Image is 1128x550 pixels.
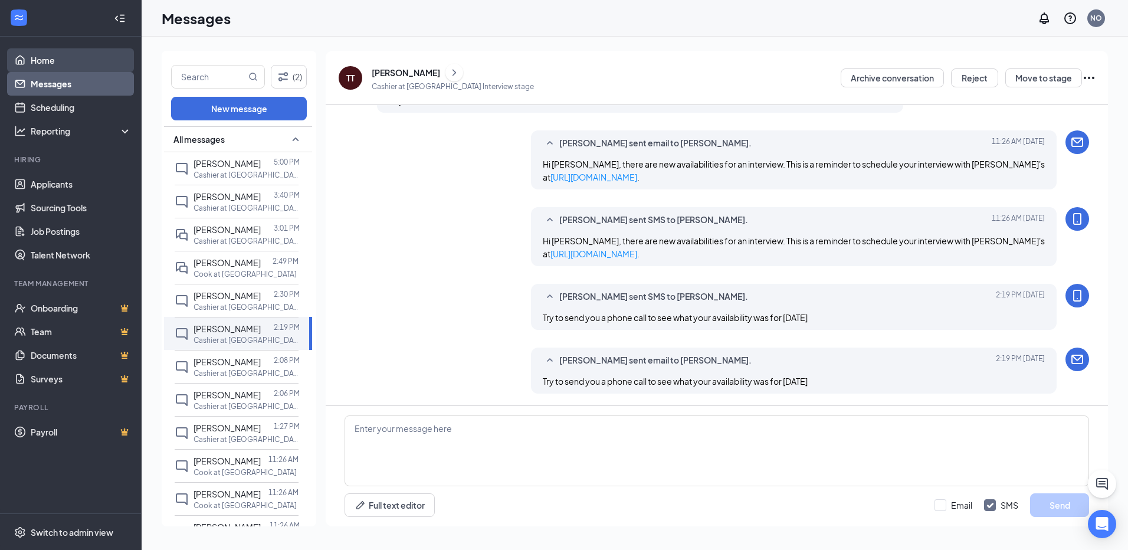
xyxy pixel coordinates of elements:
[992,136,1045,150] span: [DATE] 11:26 AM
[273,256,299,266] p: 2:49 PM
[31,526,113,538] div: Switch to admin view
[175,228,189,242] svg: DoubleChat
[372,67,440,78] div: [PERSON_NAME]
[543,213,557,227] svg: SmallChevronUp
[270,520,300,531] p: 11:26 AM
[841,68,944,87] button: Archive conversation
[992,213,1045,227] span: [DATE] 11:26 AM
[194,489,261,499] span: [PERSON_NAME]
[31,172,132,196] a: Applicants
[355,499,366,511] svg: Pen
[194,434,300,444] p: Cashier at [GEOGRAPHIC_DATA]
[175,360,189,374] svg: ChatInactive
[1070,289,1084,303] svg: MobileSms
[175,294,189,308] svg: ChatInactive
[194,356,261,367] span: [PERSON_NAME]
[194,456,261,466] span: [PERSON_NAME]
[194,522,261,532] span: [PERSON_NAME]
[31,96,132,119] a: Scheduling
[543,136,557,150] svg: SmallChevronUp
[31,367,132,391] a: SurveysCrown
[543,290,557,304] svg: SmallChevronUp
[194,158,261,169] span: [PERSON_NAME]
[1037,11,1051,25] svg: Notifications
[194,500,297,510] p: Cook at [GEOGRAPHIC_DATA]
[543,312,808,323] span: Try to send you a phone call to see what your availability was for [DATE]
[194,368,300,378] p: Cashier at [GEOGRAPHIC_DATA]
[274,421,300,431] p: 1:27 PM
[559,136,752,150] span: [PERSON_NAME] sent email to [PERSON_NAME].
[1005,68,1082,87] button: Move to stage
[14,279,129,289] div: Team Management
[194,203,300,213] p: Cashier at [GEOGRAPHIC_DATA]
[31,343,132,367] a: DocumentsCrown
[175,492,189,506] svg: ChatInactive
[31,196,132,220] a: Sourcing Tools
[448,66,460,80] svg: ChevronRight
[162,8,231,28] h1: Messages
[274,388,300,398] p: 2:06 PM
[31,243,132,267] a: Talent Network
[996,353,1045,368] span: [DATE] 2:19 PM
[550,172,637,182] a: [URL][DOMAIN_NAME]
[550,248,637,259] a: [URL][DOMAIN_NAME]
[175,327,189,341] svg: ChatInactive
[288,132,303,146] svg: SmallChevronUp
[268,454,299,464] p: 11:26 AM
[194,467,297,477] p: Cook at [GEOGRAPHIC_DATA]
[194,269,297,279] p: Cook at [GEOGRAPHIC_DATA]
[274,289,300,299] p: 2:30 PM
[1030,493,1089,517] button: Send
[1070,135,1084,149] svg: Email
[445,64,463,81] button: ChevronRight
[114,12,126,24] svg: Collapse
[1063,11,1077,25] svg: QuestionInfo
[276,70,290,84] svg: Filter
[274,157,300,167] p: 5:00 PM
[1070,212,1084,226] svg: MobileSms
[194,401,300,411] p: Cashier at [GEOGRAPHIC_DATA]
[248,72,258,81] svg: MagnifyingGlass
[1070,352,1084,366] svg: Email
[543,159,1045,182] span: Hi [PERSON_NAME], there are new availabilities for an interview. This is a reminder to schedule y...
[194,290,261,301] span: [PERSON_NAME]
[175,426,189,440] svg: ChatInactive
[194,323,261,334] span: [PERSON_NAME]
[31,125,132,137] div: Reporting
[559,353,752,368] span: [PERSON_NAME] sent email to [PERSON_NAME].
[31,220,132,243] a: Job Postings
[559,290,748,304] span: [PERSON_NAME] sent SMS to [PERSON_NAME].
[996,290,1045,304] span: [DATE] 2:19 PM
[175,393,189,407] svg: ChatInactive
[194,257,261,268] span: [PERSON_NAME]
[1088,470,1116,498] button: ChatActive
[951,68,998,87] button: Reject
[274,190,300,200] p: 3:40 PM
[173,133,225,145] span: All messages
[14,155,129,165] div: Hiring
[175,162,189,176] svg: ChatInactive
[194,224,261,235] span: [PERSON_NAME]
[194,236,300,246] p: Cashier at [GEOGRAPHIC_DATA]
[171,97,307,120] button: New message
[175,195,189,209] svg: ChatInactive
[1088,510,1116,538] div: Open Intercom Messenger
[268,487,299,497] p: 11:26 AM
[345,493,435,517] button: Full text editorPen
[346,72,355,84] div: TT
[1090,13,1102,23] div: NO
[194,191,261,202] span: [PERSON_NAME]
[175,261,189,275] svg: DoubleChat
[543,235,1045,259] span: Hi [PERSON_NAME], there are new availabilities for an interview. This is a reminder to schedule y...
[175,525,189,539] svg: ChatInactive
[543,376,808,387] span: Try to send you a phone call to see what your availability was for [DATE]
[13,12,25,24] svg: WorkstreamLogo
[31,420,132,444] a: PayrollCrown
[194,302,300,312] p: Cashier at [GEOGRAPHIC_DATA]
[1095,477,1109,491] svg: ChatActive
[372,81,534,91] p: Cashier at [GEOGRAPHIC_DATA] Interview stage
[559,213,748,227] span: [PERSON_NAME] sent SMS to [PERSON_NAME].
[194,389,261,400] span: [PERSON_NAME]
[14,125,26,137] svg: Analysis
[543,353,557,368] svg: SmallChevronUp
